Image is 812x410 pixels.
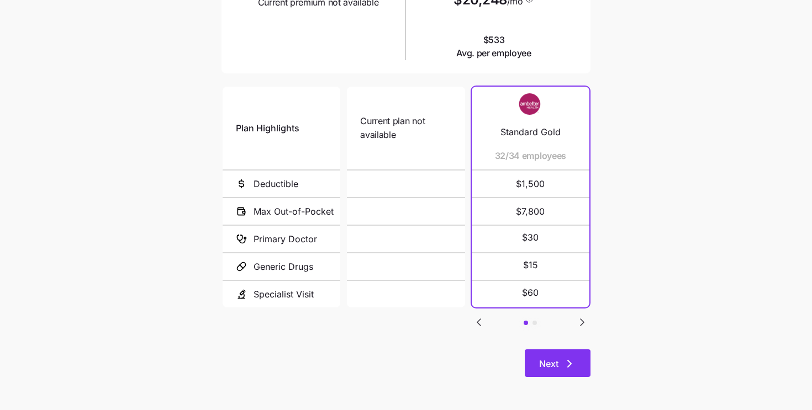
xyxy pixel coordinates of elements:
[522,231,539,244] span: $30
[525,349,590,377] button: Next
[500,125,561,139] span: Standard Gold
[575,315,589,329] button: Go to next slide
[254,232,317,246] span: Primary Doctor
[472,315,486,329] button: Go to previous slide
[254,260,313,274] span: Generic Drugs
[254,205,334,219] span: Max Out-of-Pocket
[254,177,298,191] span: Deductible
[523,258,538,272] span: $15
[456,46,531,60] span: Avg. per employee
[495,149,566,163] span: 32/34 employees
[485,198,576,225] span: $7,800
[472,316,486,329] svg: Go to previous slide
[360,114,451,142] span: Current plan not available
[456,33,531,61] span: $533
[539,357,558,370] span: Next
[508,93,552,114] img: Carrier
[485,171,576,197] span: $1,500
[576,316,589,329] svg: Go to next slide
[236,121,299,135] span: Plan Highlights
[522,286,539,300] span: $60
[254,287,314,301] span: Specialist Visit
